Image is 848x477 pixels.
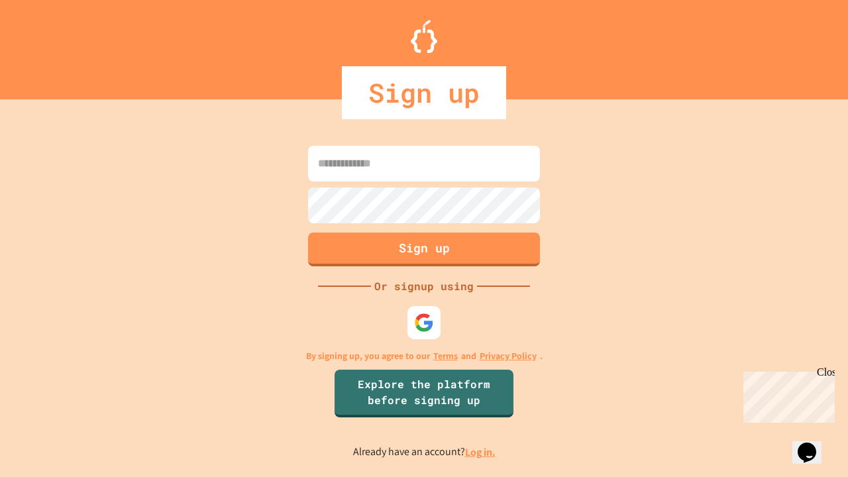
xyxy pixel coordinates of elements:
[433,349,458,363] a: Terms
[371,278,477,294] div: Or signup using
[411,20,437,53] img: Logo.svg
[353,444,496,460] p: Already have an account?
[414,313,434,333] img: google-icon.svg
[738,366,835,423] iframe: chat widget
[308,233,540,266] button: Sign up
[335,370,513,417] a: Explore the platform before signing up
[342,66,506,119] div: Sign up
[480,349,537,363] a: Privacy Policy
[5,5,91,84] div: Chat with us now!Close
[306,349,543,363] p: By signing up, you agree to our and .
[465,445,496,459] a: Log in.
[792,424,835,464] iframe: chat widget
